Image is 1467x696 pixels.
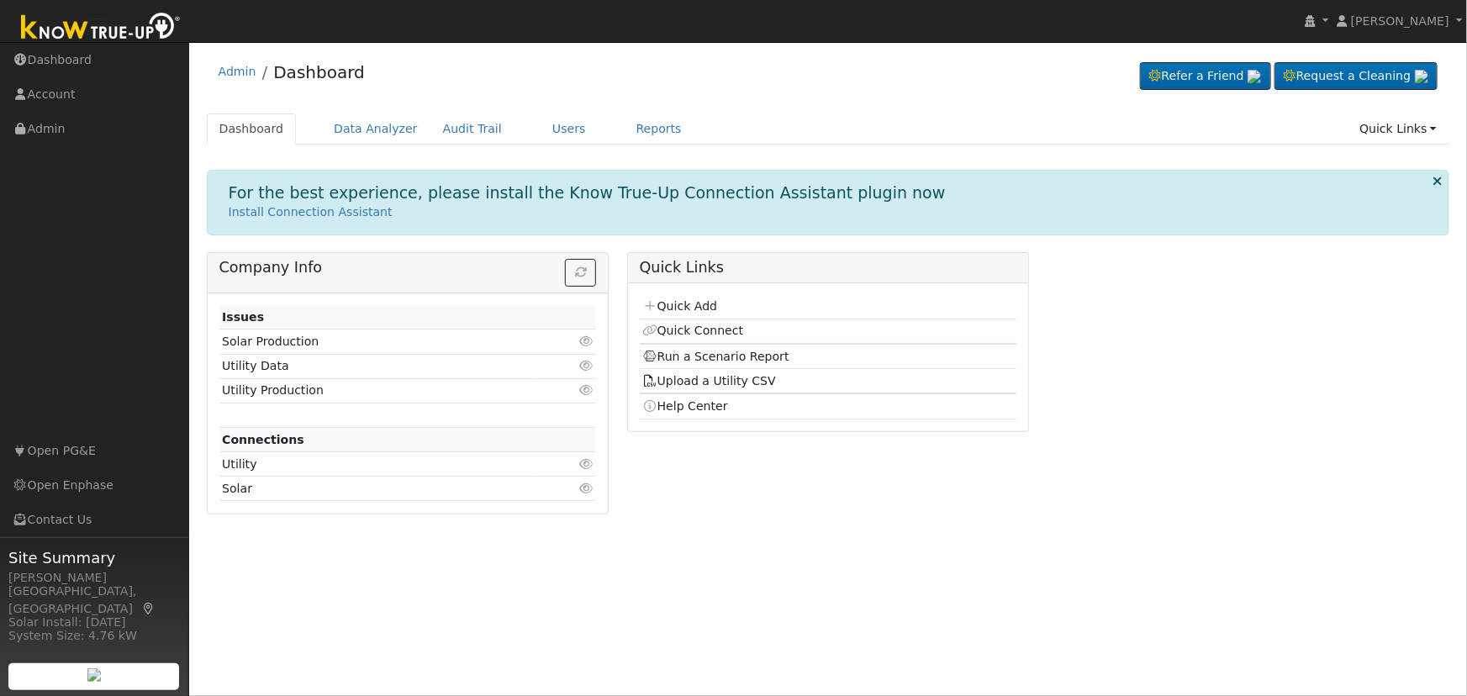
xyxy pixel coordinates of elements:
img: Know True-Up [13,9,189,47]
a: Data Analyzer [321,113,430,145]
a: Quick Connect [642,324,743,337]
i: Click to view [578,482,594,494]
a: Dashboard [207,113,297,145]
td: Solar Production [219,330,536,354]
div: Solar Install: [DATE] [8,614,180,631]
a: Upload a Utility CSV [642,374,776,388]
strong: Issues [222,310,264,324]
span: [PERSON_NAME] [1351,14,1449,28]
a: Quick Links [1347,113,1449,145]
td: Utility Data [219,354,536,378]
a: Refer a Friend [1140,62,1271,91]
td: Solar [219,477,536,501]
a: Install Connection Assistant [229,205,393,219]
img: retrieve [1415,70,1428,83]
i: Click to view [578,360,594,372]
a: Audit Trail [430,113,515,145]
a: Dashboard [273,62,365,82]
td: Utility [219,452,536,477]
i: Click to view [578,458,594,470]
a: Run a Scenario Report [642,350,789,363]
div: [GEOGRAPHIC_DATA], [GEOGRAPHIC_DATA] [8,583,180,618]
i: Click to view [578,384,594,396]
img: retrieve [1248,70,1261,83]
a: Map [141,602,156,615]
h5: Company Info [219,259,597,277]
a: Admin [219,65,256,78]
img: retrieve [87,668,101,682]
span: Site Summary [8,546,180,569]
div: System Size: 4.76 kW [8,627,180,645]
a: Users [540,113,599,145]
td: Utility Production [219,378,536,403]
i: Click to view [578,335,594,347]
h1: For the best experience, please install the Know True-Up Connection Assistant plugin now [229,183,946,203]
a: Help Center [642,399,728,413]
strong: Connections [222,433,304,446]
a: Request a Cleaning [1274,62,1438,91]
h5: Quick Links [640,259,1017,277]
a: Reports [624,113,694,145]
div: [PERSON_NAME] [8,569,180,587]
a: Quick Add [642,299,717,313]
